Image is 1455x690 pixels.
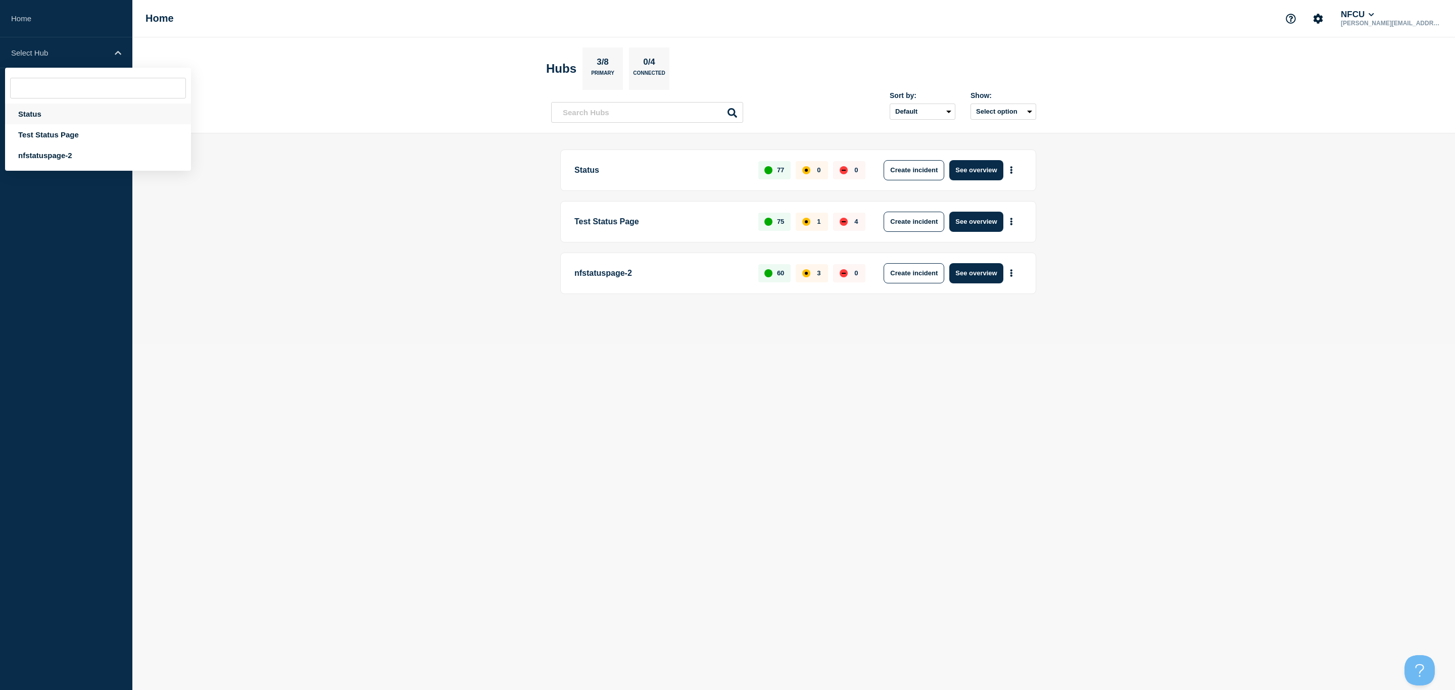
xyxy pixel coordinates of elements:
[817,166,820,174] p: 0
[1005,264,1018,282] button: More actions
[884,263,944,283] button: Create incident
[854,269,858,277] p: 0
[802,166,810,174] div: affected
[840,166,848,174] div: down
[764,218,772,226] div: up
[949,263,1003,283] button: See overview
[817,269,820,277] p: 3
[764,269,772,277] div: up
[1404,655,1435,685] iframe: Help Scout Beacon - Open
[777,269,784,277] p: 60
[5,145,191,166] div: nfstatuspage-2
[5,124,191,145] div: Test Status Page
[884,160,944,180] button: Create incident
[5,104,191,124] div: Status
[884,212,944,232] button: Create incident
[591,70,614,81] p: Primary
[802,218,810,226] div: affected
[1280,8,1301,29] button: Support
[640,57,659,70] p: 0/4
[11,48,108,57] p: Select Hub
[971,91,1036,100] div: Show:
[890,91,955,100] div: Sort by:
[593,57,613,70] p: 3/8
[854,166,858,174] p: 0
[1339,20,1444,27] p: [PERSON_NAME][EMAIL_ADDRESS][DOMAIN_NAME]
[551,102,743,123] input: Search Hubs
[574,212,747,232] p: Test Status Page
[817,218,820,225] p: 1
[854,218,858,225] p: 4
[890,104,955,120] select: Sort by
[971,104,1036,120] button: Select option
[949,212,1003,232] button: See overview
[764,166,772,174] div: up
[574,263,747,283] p: nfstatuspage-2
[1005,212,1018,231] button: More actions
[1339,10,1376,20] button: NFCU
[1005,161,1018,179] button: More actions
[633,70,665,81] p: Connected
[777,166,784,174] p: 77
[546,62,576,76] h2: Hubs
[840,218,848,226] div: down
[802,269,810,277] div: affected
[574,160,747,180] p: Status
[777,218,784,225] p: 75
[145,13,174,24] h1: Home
[840,269,848,277] div: down
[949,160,1003,180] button: See overview
[1307,8,1329,29] button: Account settings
